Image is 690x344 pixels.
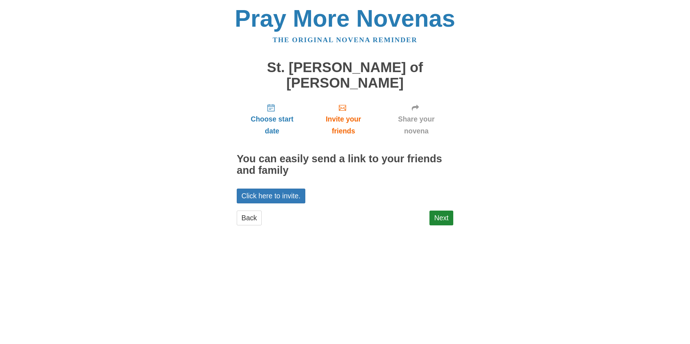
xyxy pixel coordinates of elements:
[237,189,305,203] a: Click here to invite.
[307,98,379,141] a: Invite your friends
[237,153,453,176] h2: You can easily send a link to your friends and family
[429,211,453,225] a: Next
[315,113,372,137] span: Invite your friends
[387,113,446,137] span: Share your novena
[237,60,453,91] h1: St. [PERSON_NAME] of [PERSON_NAME]
[244,113,300,137] span: Choose start date
[273,36,418,44] a: The original novena reminder
[237,211,262,225] a: Back
[379,98,453,141] a: Share your novena
[237,98,307,141] a: Choose start date
[235,5,455,32] a: Pray More Novenas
